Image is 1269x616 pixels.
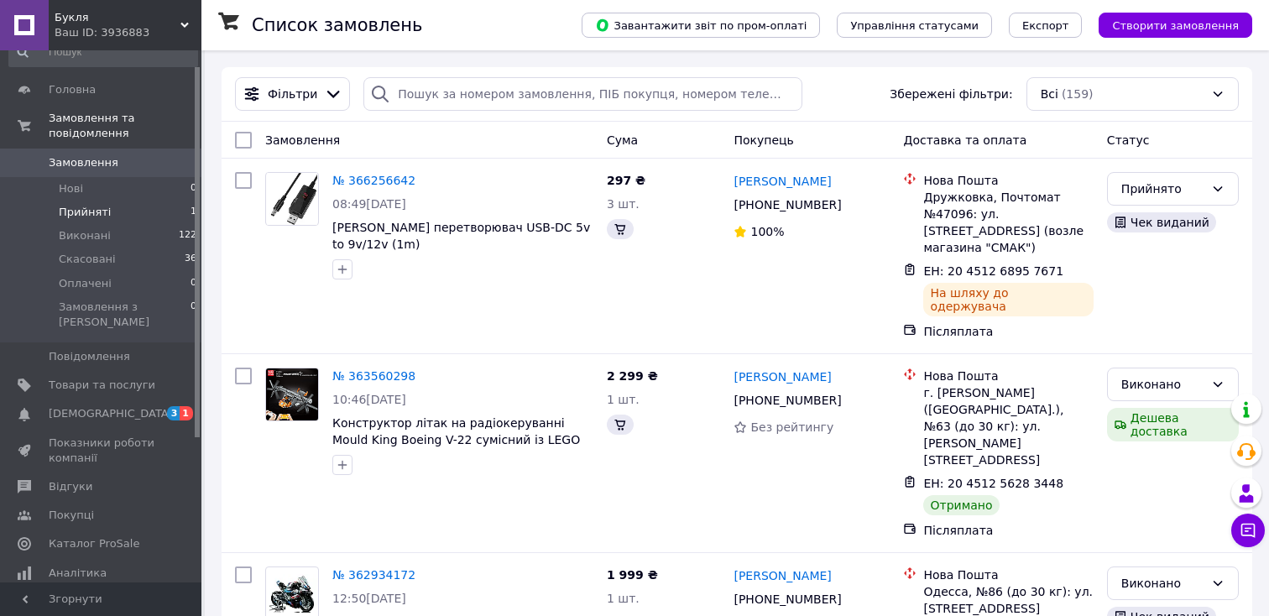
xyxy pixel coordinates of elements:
[55,25,201,40] div: Ваш ID: 3936883
[265,133,340,147] span: Замовлення
[923,368,1093,384] div: Нова Пошта
[607,568,658,582] span: 1 999 ₴
[332,174,415,187] a: № 366256642
[837,13,992,38] button: Управління статусами
[332,221,590,251] a: [PERSON_NAME] перетворювач USB-DC 5v to 9v/12v (1m)
[49,508,94,523] span: Покупці
[850,19,979,32] span: Управління статусами
[1121,375,1204,394] div: Виконано
[734,368,831,385] a: [PERSON_NAME]
[903,133,1026,147] span: Доставка та оплата
[923,495,999,515] div: Отримано
[1062,87,1094,101] span: (159)
[607,133,638,147] span: Cума
[923,172,1093,189] div: Нова Пошта
[582,13,820,38] button: Завантажити звіт по пром-оплаті
[55,10,180,25] span: Букля
[268,86,317,102] span: Фільтри
[49,566,107,581] span: Аналітика
[59,300,191,330] span: Замовлення з [PERSON_NAME]
[734,173,831,190] a: [PERSON_NAME]
[59,252,116,267] span: Скасовані
[8,37,198,67] input: Пошук
[1009,13,1083,38] button: Експорт
[332,393,406,406] span: 10:46[DATE]
[1107,133,1150,147] span: Статус
[1121,574,1204,593] div: Виконано
[923,566,1093,583] div: Нова Пошта
[59,205,111,220] span: Прийняті
[595,18,807,33] span: Завантажити звіт по пром-оплаті
[252,15,422,35] h1: Список замовлень
[49,479,92,494] span: Відгуки
[734,567,831,584] a: [PERSON_NAME]
[1121,180,1204,198] div: Прийнято
[607,592,640,605] span: 1 шт.
[1112,19,1239,32] span: Створити замовлення
[332,568,415,582] a: № 362934172
[167,406,180,420] span: 3
[267,173,316,225] img: Фото товару
[363,77,802,111] input: Пошук за номером замовлення, ПІБ покупця, номером телефону, Email, номером накладної
[923,189,1093,256] div: Дружковка, Почтомат №47096: ул. [STREET_ADDRESS] (возле магазина "СМАК")
[607,393,640,406] span: 1 шт.
[265,172,319,226] a: Фото товару
[59,181,83,196] span: Нові
[1231,514,1265,547] button: Чат з покупцем
[750,420,833,434] span: Без рейтингу
[49,536,139,551] span: Каталог ProSale
[730,389,844,412] div: [PHONE_NUMBER]
[1107,212,1216,232] div: Чек виданий
[59,276,112,291] span: Оплачені
[265,368,319,421] a: Фото товару
[191,205,196,220] span: 1
[185,252,196,267] span: 36
[49,349,130,364] span: Повідомлення
[923,384,1093,468] div: г. [PERSON_NAME] ([GEOGRAPHIC_DATA].), №63 (до 30 кг): ул. [PERSON_NAME][STREET_ADDRESS]
[923,283,1093,316] div: На шляху до одержувача
[332,592,406,605] span: 12:50[DATE]
[1107,408,1239,441] div: Дешева доставка
[923,522,1093,539] div: Післяплата
[607,174,645,187] span: 297 ₴
[59,228,111,243] span: Виконані
[734,133,793,147] span: Покупець
[266,574,318,613] img: Фото товару
[191,181,196,196] span: 0
[730,193,844,217] div: [PHONE_NUMBER]
[49,111,201,141] span: Замовлення та повідомлення
[332,197,406,211] span: 08:49[DATE]
[332,369,415,383] a: № 363560298
[49,155,118,170] span: Замовлення
[923,323,1093,340] div: Післяплата
[332,416,580,463] a: Конструктор літак на радіокеруванні Mould King Boeing V-22 сумісний із LEGO Technic 588 деталей
[1082,18,1252,31] a: Створити замовлення
[1041,86,1058,102] span: Всі
[607,369,658,383] span: 2 299 ₴
[923,477,1063,490] span: ЕН: 20 4512 5628 3448
[49,82,96,97] span: Головна
[1022,19,1069,32] span: Експорт
[730,587,844,611] div: [PHONE_NUMBER]
[49,436,155,466] span: Показники роботи компанії
[191,276,196,291] span: 0
[191,300,196,330] span: 0
[923,264,1063,278] span: ЕН: 20 4512 6895 7671
[607,197,640,211] span: 3 шт.
[49,378,155,393] span: Товари та послуги
[180,406,193,420] span: 1
[750,225,784,238] span: 100%
[266,368,318,420] img: Фото товару
[1099,13,1252,38] button: Створити замовлення
[890,86,1012,102] span: Збережені фільтри:
[179,228,196,243] span: 122
[49,406,173,421] span: [DEMOGRAPHIC_DATA]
